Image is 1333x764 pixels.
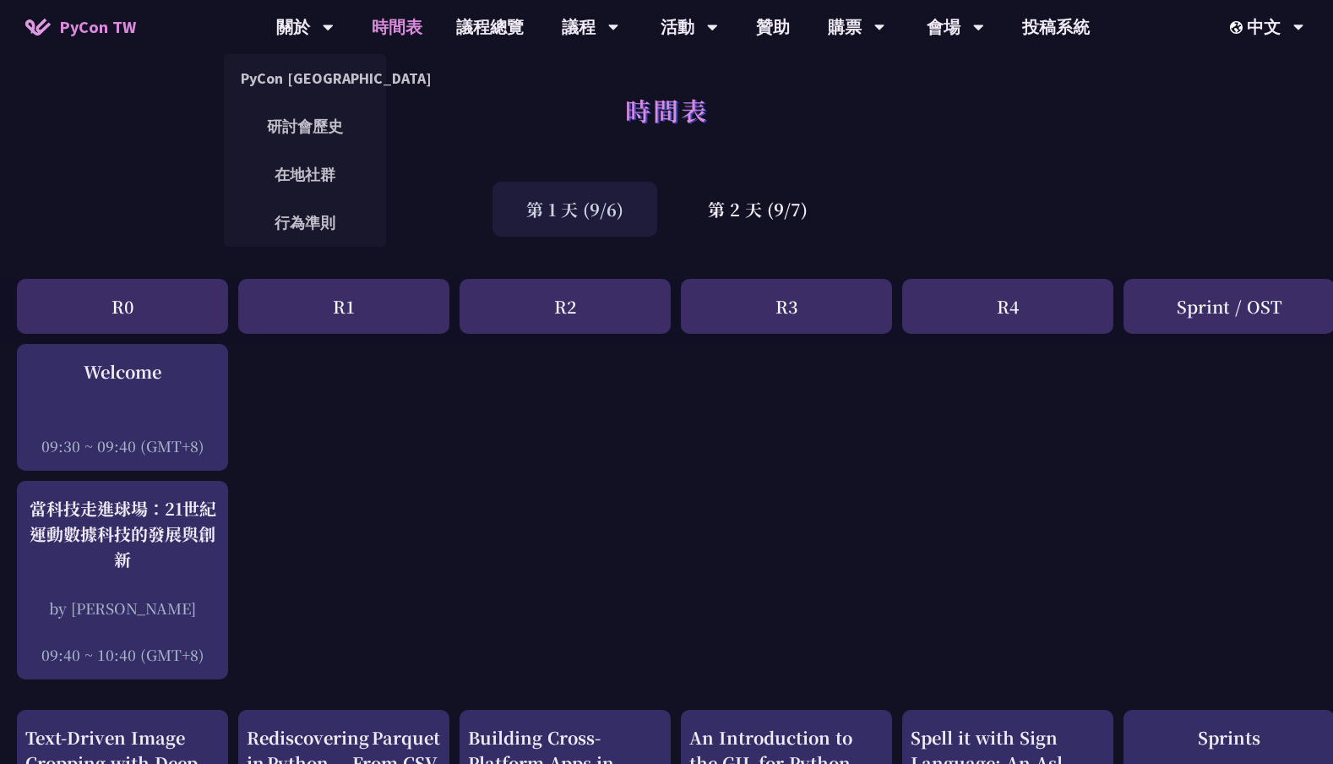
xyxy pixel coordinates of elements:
a: 在地社群 [224,155,386,194]
div: Welcome [25,359,220,385]
div: by [PERSON_NAME] [25,598,220,619]
img: Locale Icon [1230,21,1247,34]
span: PyCon TW [59,14,136,40]
div: 當科技走進球場：21世紀運動數據科技的發展與創新 [25,496,220,572]
div: 09:40 ~ 10:40 (GMT+8) [25,644,220,665]
div: R4 [902,279,1113,334]
div: 第 2 天 (9/7) [674,182,841,237]
div: 第 1 天 (9/6) [492,182,657,237]
div: R2 [460,279,671,334]
div: R0 [17,279,228,334]
div: 09:30 ~ 09:40 (GMT+8) [25,435,220,456]
div: R1 [238,279,449,334]
img: Home icon of PyCon TW 2025 [25,19,51,35]
a: 行為準則 [224,203,386,243]
h1: 時間表 [625,85,709,135]
div: Sprints [1132,725,1326,750]
a: 研討會歷史 [224,106,386,146]
a: PyCon TW [8,6,153,48]
a: 當科技走進球場：21世紀運動數據科技的發展與創新 by [PERSON_NAME] 09:40 ~ 10:40 (GMT+8) [25,496,220,665]
div: R3 [681,279,892,334]
a: PyCon [GEOGRAPHIC_DATA] [224,58,386,98]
